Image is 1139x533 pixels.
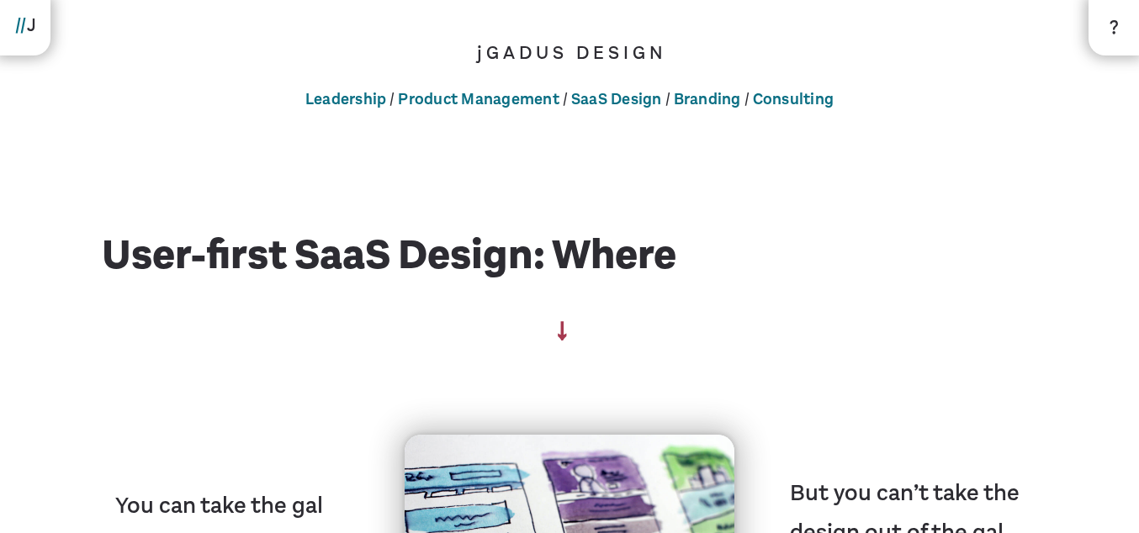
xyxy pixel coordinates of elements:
[302,89,390,109] a: Leadership
[750,89,838,109] a: Consulting
[676,227,1037,282] span: Art Meets Science.
[19,87,1120,113] nav: / / / /
[473,40,667,65] a: jGadus Design
[568,89,665,109] a: SaaS Design
[670,89,744,109] a: Branding
[395,89,563,109] a: Product Management
[545,305,579,356] a: Continue reading
[477,40,486,65] span: j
